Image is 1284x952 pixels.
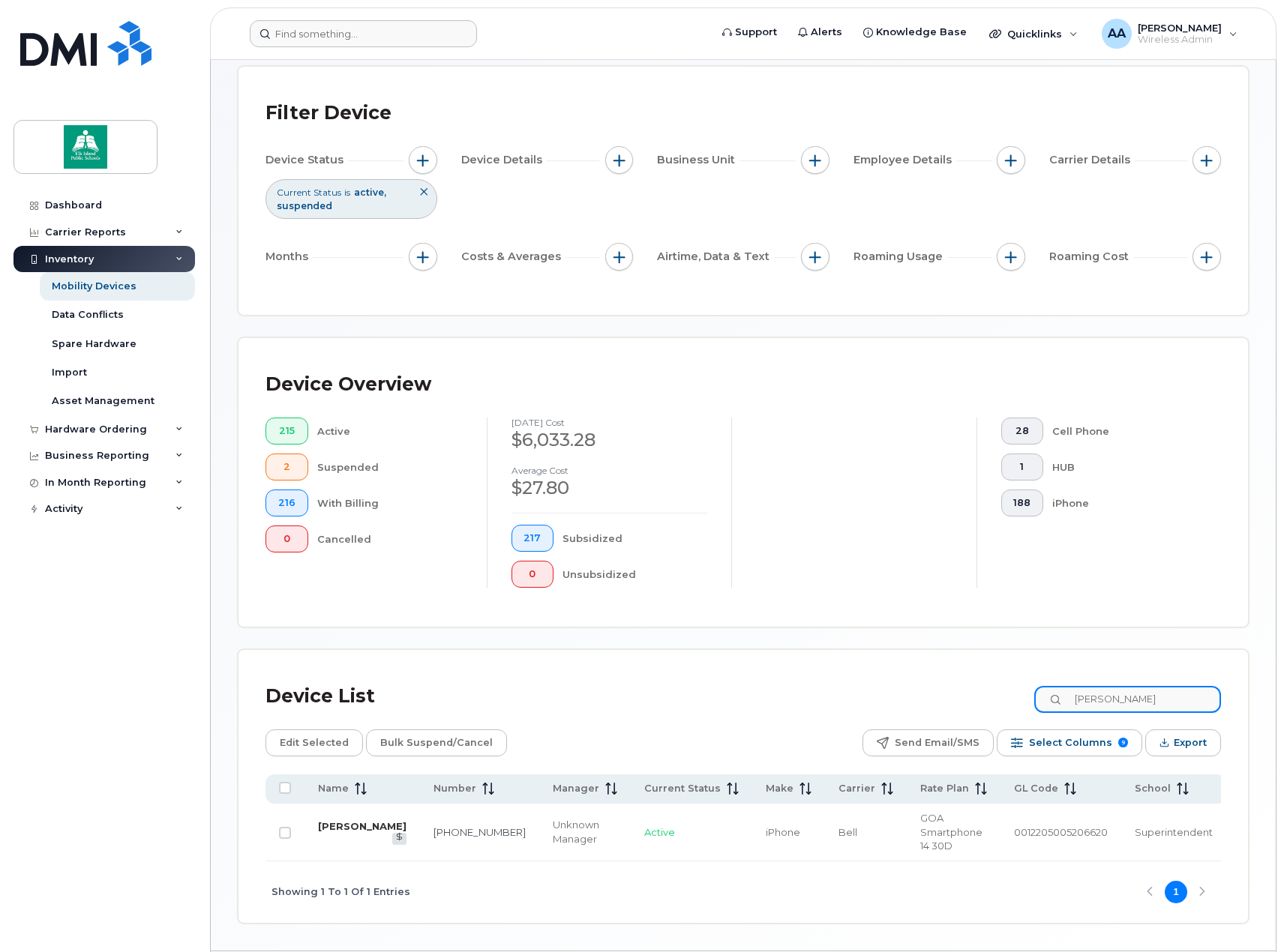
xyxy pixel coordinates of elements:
span: AA [1108,25,1126,43]
div: iPhone [1052,489,1197,516]
button: 217 [511,525,554,552]
span: Employee Details [853,152,956,168]
input: Search Device List ... [1034,686,1221,713]
button: 1 [1001,454,1044,480]
span: 0 [523,568,541,580]
span: Send Email/SMS [895,732,979,754]
span: Superintendent [1135,826,1213,838]
span: Roaming Cost [1049,249,1133,265]
h4: [DATE] cost [511,418,708,427]
span: Active [644,826,675,838]
a: Knowledge Base [853,17,977,47]
button: 215 [265,418,308,445]
a: [PHONE_NUMBER] [433,826,526,838]
input: Find something... [250,20,477,47]
span: Carrier Details [1049,152,1135,168]
span: Support [735,25,777,40]
span: iPhone [766,826,800,838]
div: Cancelled [317,525,463,552]
span: suspended [277,200,332,211]
div: Unsubsidized [562,561,707,588]
div: Subsidized [562,525,707,552]
span: Name [318,782,349,795]
button: 216 [265,489,308,516]
span: Current Status [277,186,341,199]
div: HUB [1052,454,1197,480]
span: Export [1174,732,1207,754]
span: [PERSON_NAME] [1138,22,1222,34]
button: 0 [265,525,308,552]
span: Bulk Suspend/Cancel [380,732,493,754]
div: Cell Phone [1052,418,1197,445]
span: 0 [278,533,295,545]
span: School [1135,782,1171,795]
a: [PERSON_NAME] [318,820,406,832]
span: Costs & Averages [461,249,565,265]
span: Manager [553,782,599,795]
span: Roaming Usage [853,249,947,265]
button: Edit Selected [265,729,363,756]
div: Suspended [317,454,463,480]
span: is [344,186,350,199]
span: Carrier [838,782,875,795]
span: GL Code [1014,782,1058,795]
button: 2 [265,454,308,480]
div: $27.80 [511,475,708,501]
button: Bulk Suspend/Cancel [366,729,507,756]
div: With Billing [317,489,463,516]
span: Bell [838,826,857,838]
span: Device Details [461,152,547,168]
span: Wireless Admin [1138,34,1222,46]
h4: Average cost [511,466,708,475]
span: Device Status [265,152,348,168]
button: Send Email/SMS [862,729,994,756]
button: 188 [1001,489,1044,516]
span: Edit Selected [280,732,349,754]
span: Current Status [644,782,721,795]
div: Alyssa Alvarado [1091,19,1248,49]
span: active [354,187,386,198]
span: 28 [1013,425,1030,437]
span: 216 [278,497,295,509]
span: Select Columns [1029,732,1112,754]
div: Active [317,418,463,445]
span: 2 [278,461,295,473]
div: Filter Device [265,94,391,133]
a: Alerts [787,17,853,47]
span: GOA Smartphone 14 30D [920,812,982,852]
button: Page 1 [1165,881,1187,903]
span: Airtime, Data & Text [657,249,774,265]
span: 217 [523,532,541,544]
button: 0 [511,561,554,588]
button: 28 [1001,418,1044,445]
span: 1 [1013,461,1030,473]
span: Knowledge Base [876,25,967,40]
span: 0012205005206620 [1014,826,1108,838]
div: Unknown Manager [553,818,617,846]
span: Showing 1 To 1 Of 1 Entries [271,881,410,903]
div: Device Overview [265,365,431,404]
span: Make [766,782,793,795]
span: Rate Plan [920,782,969,795]
a: View Last Bill [392,833,406,844]
span: 188 [1013,497,1030,509]
a: Support [712,17,787,47]
span: 9 [1118,738,1128,747]
div: Quicklinks [979,19,1088,49]
span: Months [265,249,313,265]
button: Export [1145,729,1221,756]
div: $6,033.28 [511,427,708,453]
span: Business Unit [657,152,739,168]
span: Number [433,782,476,795]
span: Alerts [811,25,842,40]
div: Device List [265,677,375,716]
button: Select Columns 9 [997,729,1142,756]
span: Quicklinks [1007,28,1062,40]
span: 215 [278,425,295,437]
